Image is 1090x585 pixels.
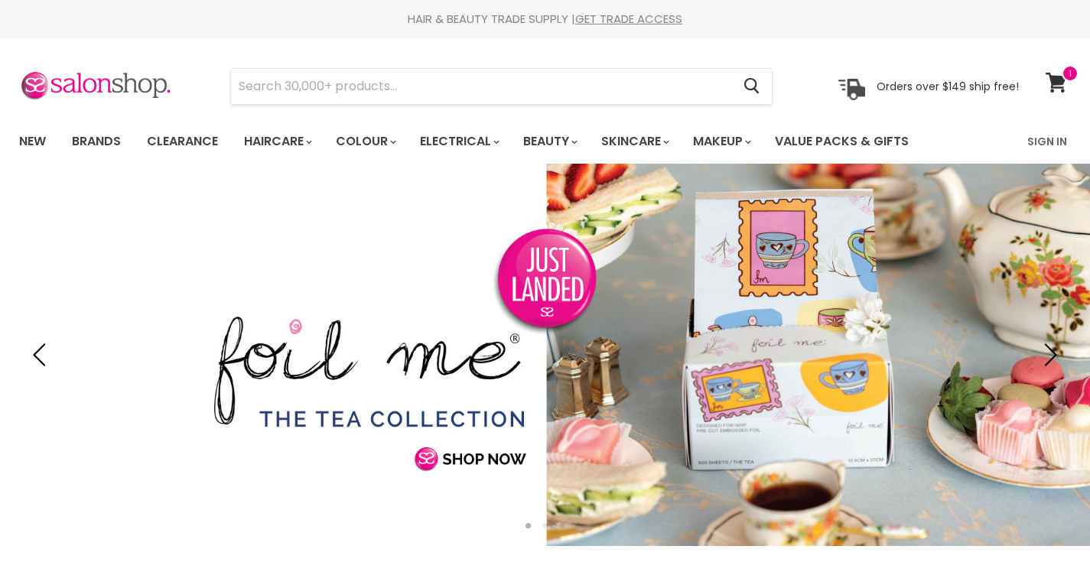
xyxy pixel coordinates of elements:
a: Sign In [1018,125,1076,158]
a: Colour [324,125,405,158]
a: New [8,125,57,158]
button: Next [1033,340,1063,370]
a: Makeup [682,125,760,158]
a: Clearance [135,125,229,158]
ul: Main menu [8,119,969,164]
form: Product [230,68,773,105]
li: Page dot 1 [525,523,531,528]
p: Orders over $149 ship free! [877,79,1019,93]
a: Haircare [233,125,321,158]
a: Value Packs & Gifts [763,125,920,158]
a: Electrical [408,125,509,158]
a: GET TRADE ACCESS [575,11,682,27]
a: Skincare [590,125,678,158]
a: Brands [60,125,132,158]
button: Previous [27,340,57,370]
li: Page dot 3 [559,523,565,528]
button: Search [731,69,772,104]
input: Search [231,69,731,104]
li: Page dot 2 [542,523,548,528]
a: Beauty [512,125,587,158]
